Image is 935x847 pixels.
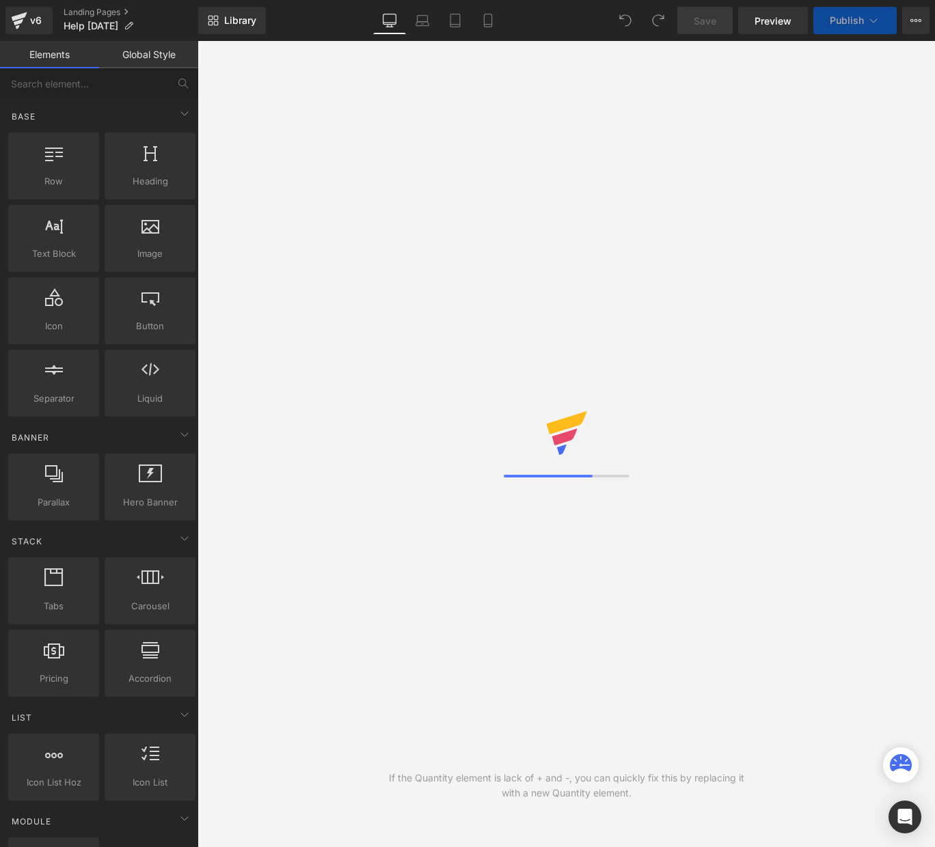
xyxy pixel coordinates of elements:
[12,174,95,189] span: Row
[109,775,191,790] span: Icon List
[382,770,751,801] div: If the Quantity element is lack of + and -, you can quickly fix this by replacing it with a new Q...
[109,247,191,261] span: Image
[12,319,95,333] span: Icon
[612,7,639,34] button: Undo
[27,12,44,29] div: v6
[406,7,439,34] a: Laptop
[12,671,95,686] span: Pricing
[813,7,897,34] button: Publish
[64,20,118,31] span: Help [DATE]
[109,319,191,333] span: Button
[12,599,95,613] span: Tabs
[10,535,44,548] span: Stack
[10,110,37,123] span: Base
[902,7,930,34] button: More
[109,174,191,189] span: Heading
[439,7,472,34] a: Tablet
[10,815,53,828] span: Module
[373,7,406,34] a: Desktop
[12,391,95,406] span: Separator
[12,247,95,261] span: Text Block
[109,671,191,686] span: Accordion
[10,431,51,444] span: Banner
[109,391,191,406] span: Liquid
[109,599,191,613] span: Carousel
[830,15,864,26] span: Publish
[99,41,198,68] a: Global Style
[224,14,256,27] span: Library
[5,7,53,34] a: v6
[109,495,191,510] span: Hero Banner
[889,801,921,833] div: Open Intercom Messenger
[645,7,672,34] button: Redo
[10,711,33,724] span: List
[738,7,808,34] a: Preview
[198,7,266,34] a: New Library
[694,14,716,28] span: Save
[64,7,198,18] a: Landing Pages
[472,7,504,34] a: Mobile
[755,14,791,28] span: Preview
[12,495,95,510] span: Parallax
[12,775,95,790] span: Icon List Hoz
